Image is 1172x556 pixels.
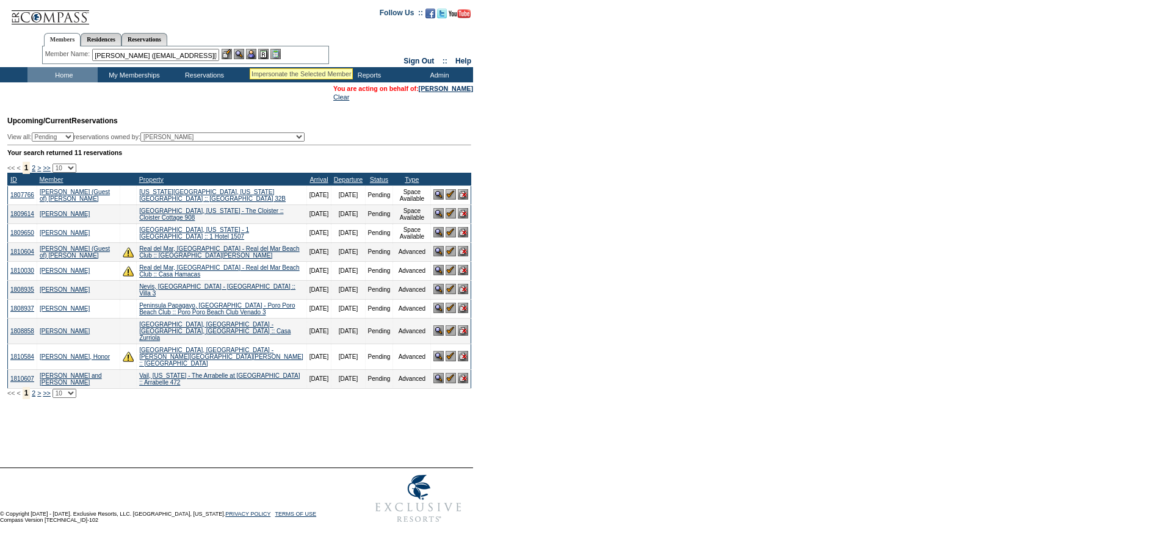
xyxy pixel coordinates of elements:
td: [DATE] [306,223,331,242]
a: Peninsula Papagayo, [GEOGRAPHIC_DATA] - Poro Poro Beach Club :: Poro Poro Beach Club Venado 3 [139,302,295,316]
a: TERMS OF USE [275,511,317,517]
a: Sign Out [403,57,434,65]
a: Status [370,176,388,183]
a: [PERSON_NAME] [40,328,90,334]
td: Reservations [168,67,238,82]
img: Cancel Reservation [458,189,468,200]
a: [GEOGRAPHIC_DATA], [GEOGRAPHIC_DATA] - [PERSON_NAME][GEOGRAPHIC_DATA][PERSON_NAME] :: [GEOGRAPHIC... [139,347,303,367]
td: Advanced [393,280,431,299]
a: [GEOGRAPHIC_DATA], [GEOGRAPHIC_DATA] - [GEOGRAPHIC_DATA], [GEOGRAPHIC_DATA] :: Casa Zurriola [139,321,291,341]
img: Confirm Reservation [446,227,456,237]
a: Reservations [121,33,167,46]
a: Real del Mar, [GEOGRAPHIC_DATA] - Real del Mar Beach Club :: Casa Hamacas [139,264,300,278]
img: Confirm Reservation [446,325,456,336]
img: Confirm Reservation [446,246,456,256]
div: View all: reservations owned by: [7,132,310,142]
img: Reservations [258,49,269,59]
img: b_calculator.gif [270,49,281,59]
img: Cancel Reservation [458,246,468,256]
a: > [37,389,41,397]
span: Upcoming/Current [7,117,71,125]
a: 1810607 [10,375,34,382]
img: View Reservation [433,351,444,361]
img: Cancel Reservation [458,325,468,336]
a: [GEOGRAPHIC_DATA], [US_STATE] - 1 [GEOGRAPHIC_DATA] :: 1 Hotel 1507 [139,226,249,240]
span: < [16,389,20,397]
td: Follow Us :: [380,7,423,22]
a: Help [455,57,471,65]
img: Cancel Reservation [458,303,468,313]
span: :: [443,57,447,65]
td: [DATE] [306,186,331,204]
a: [PERSON_NAME] [419,85,473,92]
img: View Reservation [433,265,444,275]
td: My Memberships [98,67,168,82]
a: 1809650 [10,229,34,236]
td: Advanced [393,369,431,388]
a: 1810030 [10,267,34,274]
div: Your search returned 11 reservations [7,149,471,156]
a: [PERSON_NAME] (Guest of) [PERSON_NAME] [40,245,110,259]
img: View Reservation [433,325,444,336]
a: 1808937 [10,305,34,312]
td: [DATE] [331,204,365,223]
a: > [37,164,41,171]
a: 1808935 [10,286,34,293]
img: Cancel Reservation [458,265,468,275]
span: << [7,164,15,171]
a: Clear [333,93,349,101]
img: There are insufficient days and/or tokens to cover this reservation [123,247,134,258]
div: Member Name: [45,49,92,59]
img: Confirm Reservation [446,265,456,275]
img: Confirm Reservation [446,351,456,361]
td: Pending [365,242,393,261]
a: >> [43,389,50,397]
img: Exclusive Resorts [364,468,473,529]
a: [PERSON_NAME], Honor [40,353,110,360]
a: Member [39,176,63,183]
td: Pending [365,223,393,242]
td: Advanced [393,299,431,318]
a: [PERSON_NAME] and [PERSON_NAME] [40,372,102,386]
td: [DATE] [306,204,331,223]
img: There are insufficient days and/or tokens to cover this reservation [123,265,134,276]
img: Subscribe to our YouTube Channel [449,9,471,18]
span: < [16,164,20,171]
a: Become our fan on Facebook [425,12,435,20]
a: 1807766 [10,192,34,198]
img: Impersonate [246,49,256,59]
img: View Reservation [433,303,444,313]
a: 2 [32,164,35,171]
img: Confirm Reservation [446,284,456,294]
td: [DATE] [331,369,365,388]
td: Advanced [393,344,431,369]
img: Cancel Reservation [458,227,468,237]
td: Home [27,67,98,82]
td: [DATE] [306,344,331,369]
a: Real del Mar, [GEOGRAPHIC_DATA] - Real del Mar Beach Club :: [GEOGRAPHIC_DATA][PERSON_NAME] [139,245,300,259]
img: Cancel Reservation [458,284,468,294]
a: Departure [334,176,363,183]
img: Cancel Reservation [458,351,468,361]
td: Advanced [393,318,431,344]
td: Advanced [393,242,431,261]
a: [PERSON_NAME] [40,267,90,274]
img: Confirm Reservation [446,303,456,313]
a: Vail, [US_STATE] - The Arrabelle at [GEOGRAPHIC_DATA] :: Arrabelle 472 [139,372,300,386]
img: Become our fan on Facebook [425,9,435,18]
a: Residences [81,33,121,46]
td: Vacation Collection [238,67,333,82]
a: Property [139,176,164,183]
td: [DATE] [306,261,331,280]
img: View Reservation [433,284,444,294]
a: Arrival [309,176,328,183]
td: Pending [365,261,393,280]
a: >> [43,164,50,171]
a: Nevis, [GEOGRAPHIC_DATA] - [GEOGRAPHIC_DATA] :: Villa 3 [139,283,295,297]
span: 1 [23,162,31,174]
td: Space Available [393,204,431,223]
a: Members [44,33,81,46]
img: Confirm Reservation [446,189,456,200]
span: Reservations [7,117,118,125]
td: Pending [365,344,393,369]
